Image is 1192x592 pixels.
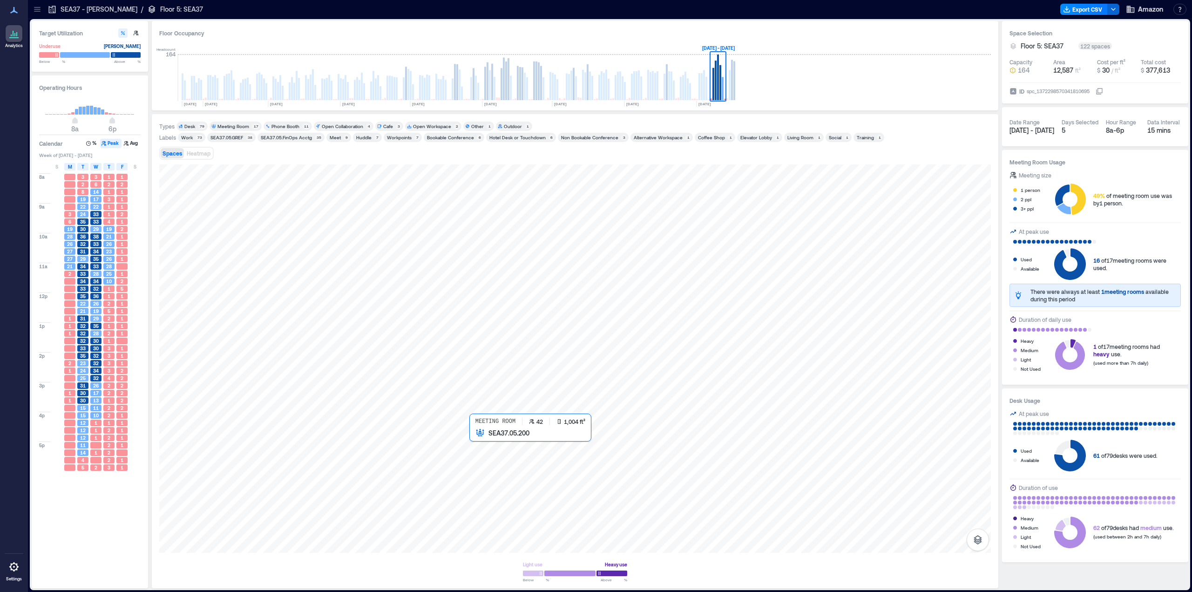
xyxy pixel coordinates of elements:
[80,345,86,352] span: 33
[108,360,110,367] span: 3
[698,102,711,106] text: [DATE]
[93,300,99,307] span: 26
[114,59,141,64] span: Above %
[1019,87,1024,96] span: ID
[93,233,99,240] span: 38
[1009,396,1181,405] h3: Desk Usage
[39,382,45,389] span: 3p
[121,375,123,381] span: 2
[108,390,110,396] span: 2
[80,218,86,225] span: 35
[93,263,99,270] span: 33
[80,286,86,292] span: 33
[94,163,98,170] span: W
[93,286,99,292] span: 32
[1123,2,1166,17] button: Amazon
[80,278,86,285] span: 34
[108,300,110,307] span: 2
[93,293,99,299] span: 36
[121,204,123,210] span: 1
[121,315,123,322] span: 1
[1009,66,1050,75] button: 164
[121,345,123,352] span: 1
[71,125,79,133] span: 8a
[1021,41,1075,51] button: Floor 5: SEA37
[93,226,99,232] span: 29
[1009,28,1181,38] h3: Space Selection
[1093,192,1105,199] span: 49%
[39,152,141,158] span: Week of [DATE] - [DATE]
[121,271,123,277] span: 1
[80,263,86,270] span: 34
[1101,288,1144,295] span: 1 meeting rooms
[80,241,86,247] span: 32
[471,123,484,129] div: Other
[121,300,123,307] span: 1
[93,367,99,374] span: 34
[108,181,110,188] span: 2
[141,5,143,14] p: /
[80,375,86,381] span: 25
[1078,42,1112,50] div: 122 spaces
[1146,66,1170,74] span: 377,613
[80,397,86,404] span: 30
[525,123,530,129] div: 1
[121,226,123,232] span: 2
[80,196,86,203] span: 19
[80,405,86,411] span: 15
[108,323,110,329] span: 1
[2,22,26,51] a: Analytics
[68,397,71,404] span: 1
[1019,315,1071,324] div: Duration of daily use
[108,163,110,170] span: T
[412,102,425,106] text: [DATE]
[39,204,45,210] span: 9a
[217,123,249,129] div: Meeting Room
[81,181,84,188] span: 2
[877,135,882,140] div: 1
[561,134,618,141] div: Non Bookable Conference
[1009,126,1054,134] span: [DATE] - [DATE]
[246,135,254,140] div: 38
[67,263,73,270] span: 21
[93,189,99,195] span: 14
[108,353,110,359] span: 3
[39,28,141,38] h3: Target Utilization
[80,323,86,329] span: 32
[93,412,99,419] span: 10
[315,135,323,140] div: 35
[106,256,112,262] span: 26
[81,189,84,195] span: 8
[122,139,141,148] button: Avg
[121,308,123,314] span: 1
[108,397,110,404] span: 1
[93,360,99,367] span: 32
[108,125,116,133] span: 6p
[1093,343,1097,350] span: 1
[68,218,71,225] span: 6
[67,226,73,232] span: 19
[121,353,123,359] span: 1
[121,211,123,218] span: 2
[121,360,123,367] span: 1
[80,360,86,367] span: 23
[93,204,99,210] span: 22
[121,367,123,374] span: 2
[816,135,822,140] div: 1
[1021,204,1034,213] div: 3+ ppl
[121,218,123,225] span: 1
[387,134,412,141] div: Workpoints
[68,163,72,170] span: M
[121,181,123,188] span: 2
[121,248,123,255] span: 1
[159,134,176,141] div: Labels
[163,150,182,157] span: Spaces
[67,233,73,240] span: 28
[108,189,110,195] span: 1
[39,263,47,270] span: 11a
[93,241,99,247] span: 33
[356,134,372,141] div: Huddle
[1147,126,1181,135] div: 15 mins
[342,102,355,106] text: [DATE]
[108,367,110,374] span: 3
